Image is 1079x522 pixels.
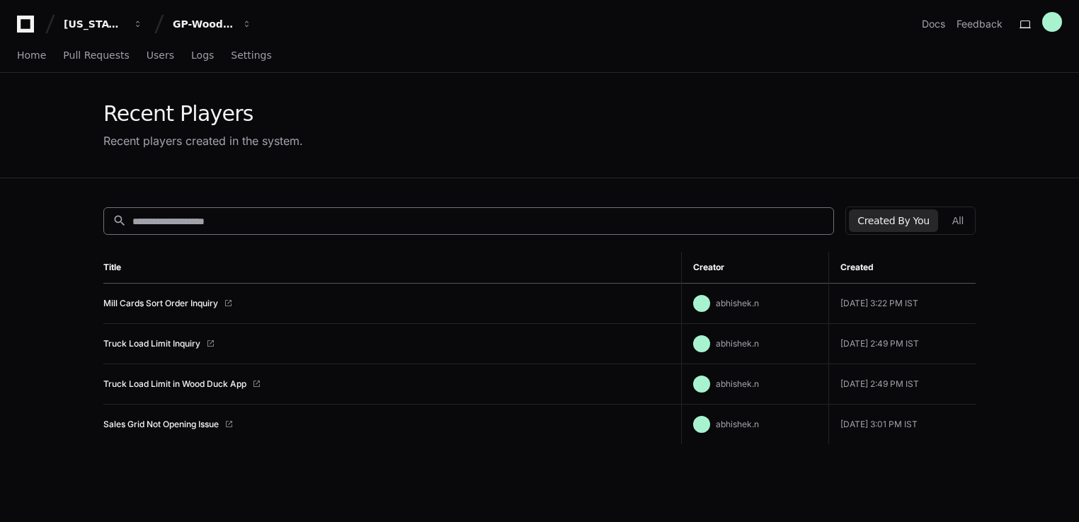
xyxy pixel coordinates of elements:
[17,40,46,72] a: Home
[17,51,46,59] span: Home
[716,338,759,349] span: abhishek.n
[828,405,976,445] td: [DATE] 3:01 PM IST
[849,209,937,232] button: Created By You
[681,252,828,284] th: Creator
[103,298,218,309] a: Mill Cards Sort Order Inquiry
[828,364,976,405] td: [DATE] 2:49 PM IST
[103,419,219,430] a: Sales Grid Not Opening Issue
[231,51,271,59] span: Settings
[716,298,759,308] span: abhishek.n
[63,40,129,72] a: Pull Requests
[922,17,945,31] a: Docs
[113,214,127,228] mat-icon: search
[147,51,174,59] span: Users
[167,11,258,37] button: GP-WoodDuck 2.0
[191,51,214,59] span: Logs
[103,252,681,284] th: Title
[103,132,303,149] div: Recent players created in the system.
[64,17,125,31] div: [US_STATE] Pacific
[191,40,214,72] a: Logs
[716,419,759,429] span: abhishek.n
[58,11,149,37] button: [US_STATE] Pacific
[173,17,234,31] div: GP-WoodDuck 2.0
[231,40,271,72] a: Settings
[957,17,1003,31] button: Feedback
[828,252,976,284] th: Created
[944,209,972,232] button: All
[103,378,246,390] a: Truck Load Limit in Wood Duck App
[63,51,129,59] span: Pull Requests
[147,40,174,72] a: Users
[103,338,200,349] a: Truck Load Limit Inquiry
[103,101,303,127] div: Recent Players
[828,324,976,364] td: [DATE] 2:49 PM IST
[828,284,976,324] td: [DATE] 3:22 PM IST
[716,378,759,389] span: abhishek.n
